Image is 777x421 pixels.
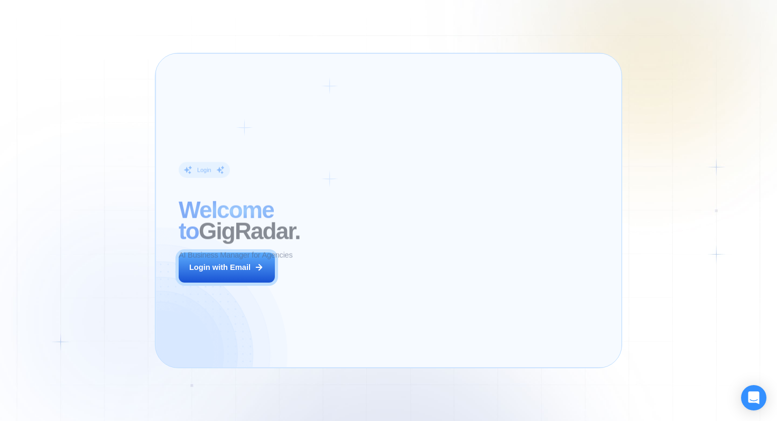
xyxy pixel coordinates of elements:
div: Login with Email [189,262,251,273]
h2: The next generation of lead generation. [374,200,602,242]
div: CEO [418,276,432,284]
div: Digital Agency [438,276,480,284]
button: Login with Email [179,252,275,283]
h2: ‍ GigRadar. [179,199,355,242]
p: Previously, we had a 5% to 7% reply rate on Upwork, but now our sales increased by 17%-20%. This ... [386,294,590,336]
p: AI Business Manager for Agencies [179,250,293,260]
span: Welcome to [179,197,274,244]
div: Login [197,166,211,174]
div: [PERSON_NAME] [418,264,491,273]
div: Open Intercom Messenger [741,385,766,410]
